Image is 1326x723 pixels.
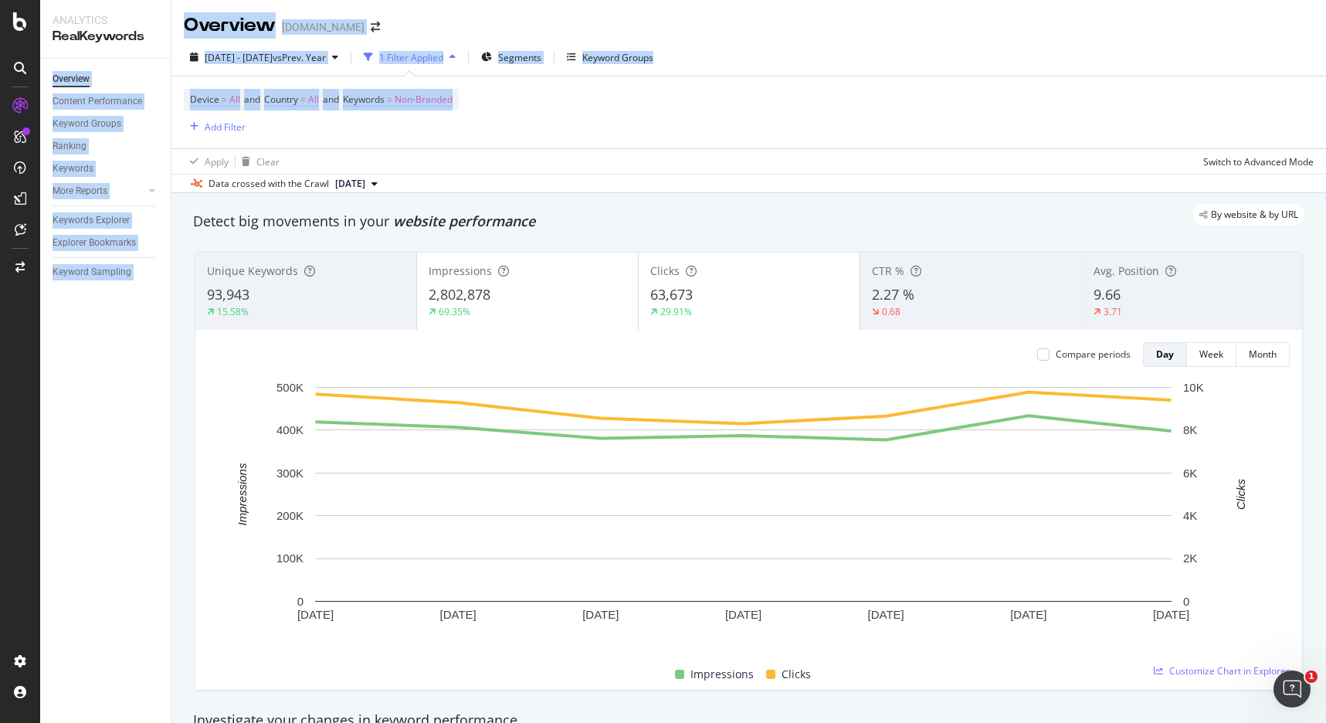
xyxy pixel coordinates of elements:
span: = [300,93,306,106]
span: 1 [1305,670,1318,683]
div: Explorer Bookmarks [53,235,136,251]
text: [DATE] [297,608,334,621]
span: Avg. Position [1094,263,1159,278]
span: CTR % [872,263,904,278]
text: Impressions [236,463,249,525]
span: Customize Chart in Explorer [1169,664,1290,677]
text: [DATE] [868,608,904,621]
div: Analytics [53,12,158,28]
span: Impressions [690,665,754,684]
div: Overview [184,12,276,39]
span: 2.27 % [872,285,914,304]
span: Device [190,93,219,106]
text: [DATE] [725,608,761,621]
div: Data crossed with the Crawl [209,177,329,191]
div: More Reports [53,183,107,199]
div: [DOMAIN_NAME] [282,19,365,35]
div: Apply [205,155,229,168]
button: Day [1143,342,1187,367]
button: Week [1187,342,1236,367]
div: RealKeywords [53,28,158,46]
text: [DATE] [1153,608,1189,621]
text: 4K [1183,509,1197,522]
text: 0 [1183,595,1189,608]
text: 2K [1183,552,1197,565]
div: Clear [256,155,280,168]
span: Clicks [650,263,680,278]
a: Overview [53,71,160,87]
div: 29.91% [660,305,692,318]
div: 1 Filter Applied [379,51,443,64]
div: Add Filter [205,120,246,134]
span: [DATE] - [DATE] [205,51,273,64]
button: Keyword Groups [561,45,660,70]
text: 10K [1183,381,1204,394]
div: Overview [53,71,90,87]
div: Week [1199,348,1223,361]
a: Keywords [53,161,160,177]
iframe: Intercom live chat [1273,670,1311,708]
text: 200K [276,509,304,522]
div: Ranking [53,138,86,154]
div: Content Performance [53,93,142,110]
div: Keywords [53,161,93,177]
a: More Reports [53,183,144,199]
text: Clicks [1234,478,1247,509]
div: Keyword Sampling [53,264,131,280]
button: Add Filter [184,117,246,136]
div: legacy label [1193,204,1304,226]
a: Customize Chart in Explorer [1154,664,1290,677]
span: Non-Branded [395,89,453,110]
button: Clear [236,149,280,174]
div: 3.71 [1104,305,1122,318]
button: Segments [475,45,548,70]
span: Clicks [782,665,811,684]
text: 400K [276,423,304,436]
button: Switch to Advanced Mode [1197,149,1314,174]
span: All [308,89,319,110]
text: 6K [1183,467,1197,480]
a: Ranking [53,138,160,154]
span: 93,943 [207,285,249,304]
text: 0 [297,595,304,608]
button: [DATE] [329,175,384,193]
text: 300K [276,467,304,480]
span: and [323,93,339,106]
span: and [244,93,260,106]
span: By website & by URL [1211,210,1298,219]
a: Keyword Sampling [53,264,160,280]
button: 1 Filter Applied [358,45,462,70]
div: 15.58% [217,305,249,318]
text: 8K [1183,423,1197,436]
div: arrow-right-arrow-left [371,22,380,32]
div: 0.68 [882,305,900,318]
span: = [222,93,227,106]
div: Keyword Groups [53,116,121,132]
a: Keywords Explorer [53,212,160,229]
text: [DATE] [440,608,476,621]
a: Explorer Bookmarks [53,235,160,251]
button: Apply [184,149,229,174]
text: [DATE] [582,608,619,621]
span: Segments [498,51,541,64]
div: Compare periods [1056,348,1131,361]
text: [DATE] [1010,608,1046,621]
span: 9.66 [1094,285,1121,304]
span: 2025 Aug. 10th [335,177,365,191]
a: Keyword Groups [53,116,160,132]
div: Keyword Groups [582,51,653,64]
span: = [387,93,392,106]
text: 500K [276,381,304,394]
span: 63,673 [650,285,693,304]
div: Month [1249,348,1277,361]
svg: A chart. [208,379,1278,647]
div: 69.35% [439,305,470,318]
span: Impressions [429,263,492,278]
span: Country [264,93,298,106]
span: vs Prev. Year [273,51,326,64]
text: 100K [276,552,304,565]
span: Keywords [343,93,385,106]
button: [DATE] - [DATE]vsPrev. Year [184,45,344,70]
span: Unique Keywords [207,263,298,278]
